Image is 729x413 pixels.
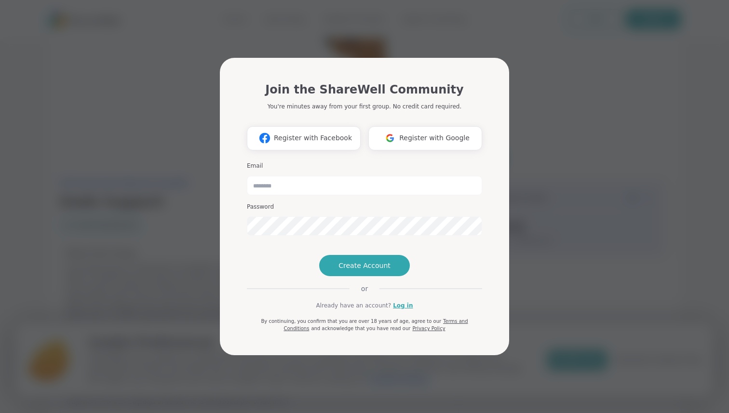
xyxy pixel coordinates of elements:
button: Create Account [319,255,410,276]
span: or [350,284,379,293]
h1: Join the ShareWell Community [265,81,463,98]
button: Register with Facebook [247,126,361,150]
span: Register with Facebook [274,133,352,143]
img: ShareWell Logomark [381,129,399,147]
p: You're minutes away from your first group. No credit card required. [268,102,461,111]
h3: Password [247,203,482,211]
h3: Email [247,162,482,170]
span: and acknowledge that you have read our [311,326,410,331]
img: ShareWell Logomark [256,129,274,147]
a: Terms and Conditions [283,319,468,331]
span: Already have an account? [316,301,391,310]
a: Privacy Policy [412,326,445,331]
span: Create Account [338,261,391,270]
span: Register with Google [399,133,470,143]
a: Log in [393,301,413,310]
span: By continuing, you confirm that you are over 18 years of age, agree to our [261,319,441,324]
button: Register with Google [368,126,482,150]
